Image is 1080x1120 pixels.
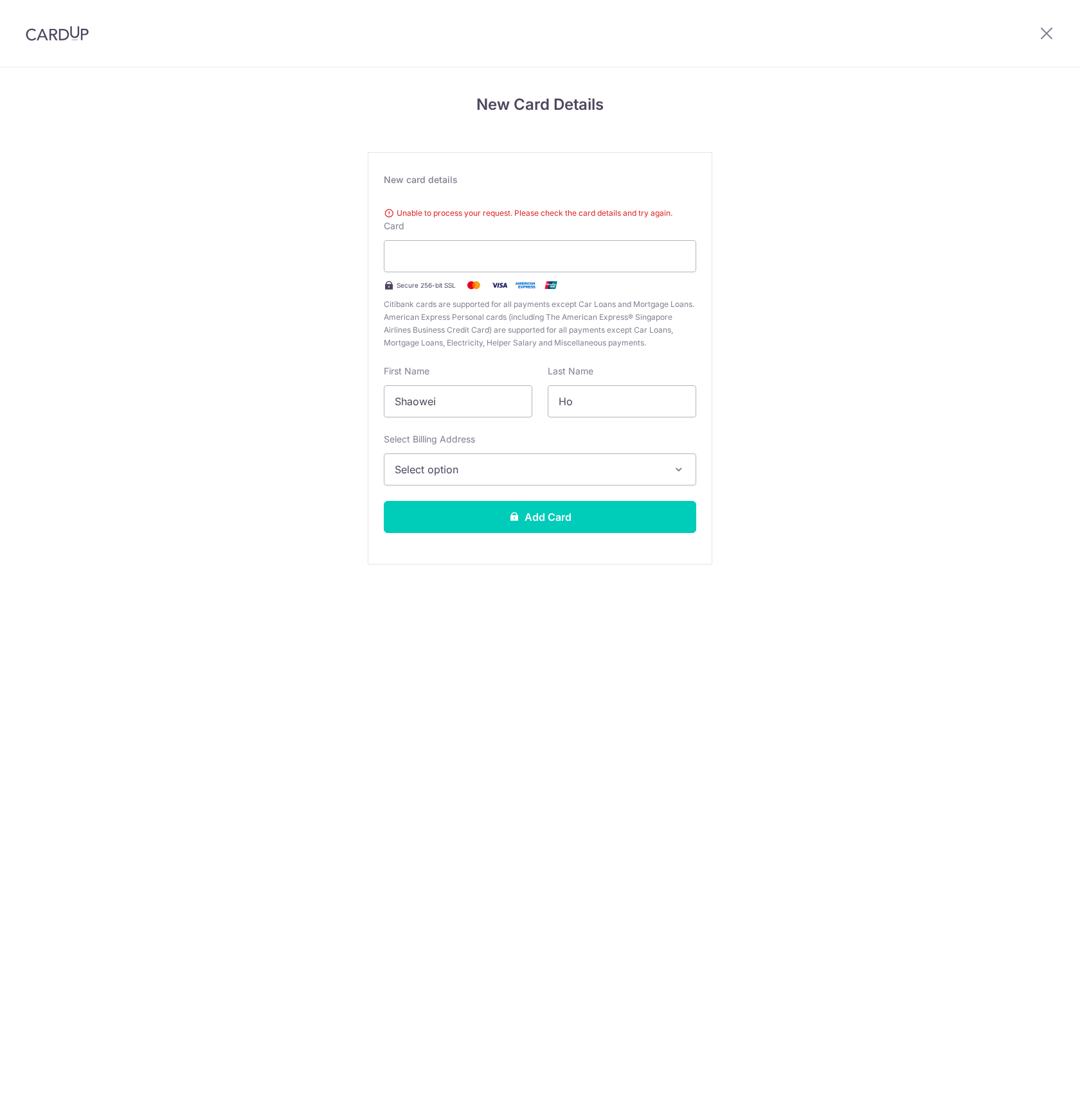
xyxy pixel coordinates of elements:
span: Select option [395,462,662,477]
iframe: Secure card payment input frame [395,249,685,264]
span: Citibank cards are supported for all payments except Car Loans and Mortgage Loans. American Expre... [384,298,696,349]
span: Secure 256-bit SSL [397,280,456,290]
label: First Name [384,365,429,378]
img: Visa [487,277,512,293]
img: .alt.amex [512,277,538,293]
input: Cardholder First Name [384,385,532,417]
button: Add Card [384,501,696,533]
h4: New Card Details [368,93,712,116]
div: Unable to process your request. Please check the card details and try again. [384,207,696,220]
button: Select option [384,453,696,486]
div: New card details [384,173,696,186]
img: CardUp [26,26,89,41]
label: Select Billing Address [384,433,475,446]
label: Last Name [548,365,593,378]
img: Mastercard [461,277,487,293]
img: .alt.unionpay [538,277,564,293]
input: Cardholder Last Name [548,385,696,417]
label: Card [384,220,404,232]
